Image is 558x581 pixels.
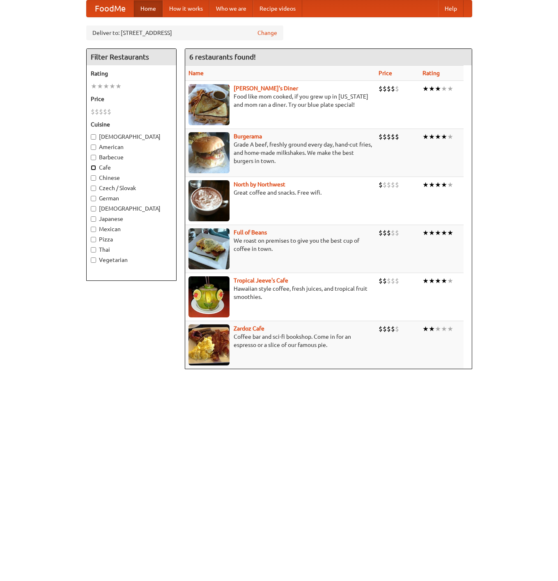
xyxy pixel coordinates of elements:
[103,82,109,91] li: ★
[86,25,283,40] div: Deliver to: [STREET_ADDRESS]
[188,132,230,173] img: burgerama.jpg
[253,0,302,17] a: Recipe videos
[395,84,399,93] li: $
[435,324,441,333] li: ★
[383,276,387,285] li: $
[423,324,429,333] li: ★
[423,228,429,237] li: ★
[234,181,285,188] a: North by Northwest
[91,257,96,263] input: Vegetarian
[441,132,447,141] li: ★
[234,229,267,236] a: Full of Beans
[447,180,453,189] li: ★
[91,206,96,211] input: [DEMOGRAPHIC_DATA]
[441,324,447,333] li: ★
[91,175,96,181] input: Chinese
[435,84,441,93] li: ★
[188,70,204,76] a: Name
[107,107,111,116] li: $
[383,180,387,189] li: $
[188,228,230,269] img: beans.jpg
[383,84,387,93] li: $
[234,133,262,140] b: Burgerama
[387,276,391,285] li: $
[91,186,96,191] input: Czech / Slovak
[188,180,230,221] img: north.jpg
[103,107,107,116] li: $
[447,228,453,237] li: ★
[395,180,399,189] li: $
[379,276,383,285] li: $
[379,324,383,333] li: $
[91,235,172,243] label: Pizza
[387,180,391,189] li: $
[429,276,435,285] li: ★
[379,132,383,141] li: $
[188,333,372,349] p: Coffee bar and sci-fi bookshop. Come in for an espresso or a slice of our famous pie.
[383,132,387,141] li: $
[91,69,172,78] h5: Rating
[441,276,447,285] li: ★
[97,82,103,91] li: ★
[391,180,395,189] li: $
[188,324,230,365] img: zardoz.jpg
[91,237,96,242] input: Pizza
[109,82,115,91] li: ★
[188,92,372,109] p: Food like mom cooked, if you grew up in [US_STATE] and mom ran a diner. Try our blue plate special!
[379,228,383,237] li: $
[387,324,391,333] li: $
[391,132,395,141] li: $
[387,228,391,237] li: $
[395,228,399,237] li: $
[134,0,163,17] a: Home
[91,246,172,254] label: Thai
[447,84,453,93] li: ★
[234,277,288,284] a: Tropical Jeeve's Cafe
[87,49,176,65] h4: Filter Restaurants
[441,84,447,93] li: ★
[91,134,96,140] input: [DEMOGRAPHIC_DATA]
[441,180,447,189] li: ★
[163,0,209,17] a: How it works
[423,276,429,285] li: ★
[95,107,99,116] li: $
[429,84,435,93] li: ★
[447,276,453,285] li: ★
[91,145,96,150] input: American
[188,84,230,125] img: sallys.jpg
[383,324,387,333] li: $
[188,237,372,253] p: We roast on premises to give you the best cup of coffee in town.
[257,29,277,37] a: Change
[91,155,96,160] input: Barbecue
[99,107,103,116] li: $
[91,82,97,91] li: ★
[423,180,429,189] li: ★
[115,82,122,91] li: ★
[234,325,264,332] b: Zardoz Cafe
[91,216,96,222] input: Japanese
[91,196,96,201] input: German
[91,95,172,103] h5: Price
[91,163,172,172] label: Cafe
[91,256,172,264] label: Vegetarian
[234,85,298,92] a: [PERSON_NAME]'s Diner
[441,228,447,237] li: ★
[423,132,429,141] li: ★
[91,153,172,161] label: Barbecue
[188,188,372,197] p: Great coffee and snacks. Free wifi.
[429,324,435,333] li: ★
[91,165,96,170] input: Cafe
[91,184,172,192] label: Czech / Slovak
[91,133,172,141] label: [DEMOGRAPHIC_DATA]
[188,276,230,317] img: jeeves.jpg
[438,0,464,17] a: Help
[391,84,395,93] li: $
[395,324,399,333] li: $
[395,132,399,141] li: $
[91,204,172,213] label: [DEMOGRAPHIC_DATA]
[188,285,372,301] p: Hawaiian style coffee, fresh juices, and tropical fruit smoothies.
